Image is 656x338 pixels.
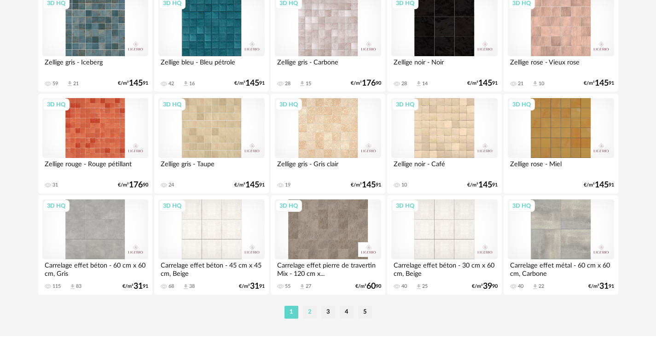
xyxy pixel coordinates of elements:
li: 4 [340,306,354,319]
div: 25 [422,283,428,290]
div: 28 [285,81,290,87]
span: 31 [599,283,609,290]
div: €/m² 91 [239,283,265,290]
div: Zellige rose - Vieux rose [508,56,614,75]
span: 31 [134,283,143,290]
li: 3 [321,306,335,319]
div: €/m² 91 [351,182,381,188]
span: 60 [366,283,376,290]
span: Download icon [299,283,306,290]
a: 3D HQ Zellige gris - Gris clair 19 €/m²14591 [271,94,385,193]
span: 145 [595,182,609,188]
div: €/m² 91 [118,80,148,87]
li: 5 [358,306,372,319]
div: 24 [168,182,174,188]
div: €/m² 91 [234,182,265,188]
div: 3D HQ [392,99,418,111]
a: 3D HQ Zellige rose - Miel €/m²14591 [504,94,618,193]
span: 145 [362,182,376,188]
span: Download icon [415,80,422,87]
div: 16 [189,81,195,87]
div: 38 [189,283,195,290]
div: Zellige noir - Noir [391,56,497,75]
div: €/m² 91 [234,80,265,87]
span: Download icon [69,283,76,290]
li: 2 [303,306,317,319]
div: 3D HQ [275,200,302,212]
a: 3D HQ Carrelage effet béton - 30 cm x 60 cm, Beige 40 Download icon 25 €/m²3990 [387,195,501,295]
a: 3D HQ Carrelage effet béton - 60 cm x 60 cm, Gris 115 Download icon 83 €/m²3191 [38,195,152,295]
span: Download icon [182,80,189,87]
span: Download icon [532,80,539,87]
div: Carrelage effet pierre de travertin Mix - 120 cm x... [275,259,381,278]
div: 3D HQ [159,99,186,111]
div: 3D HQ [508,99,535,111]
div: 3D HQ [392,200,418,212]
div: €/m² 90 [472,283,498,290]
div: Zellige noir - Café [391,158,497,176]
div: €/m² 90 [118,182,148,188]
div: 115 [52,283,61,290]
div: 40 [401,283,407,290]
div: Carrelage effet béton - 30 cm x 60 cm, Beige [391,259,497,278]
span: Download icon [532,283,539,290]
div: €/m² 91 [588,283,614,290]
div: Carrelage effet béton - 60 cm x 60 cm, Gris [42,259,148,278]
div: €/m² 91 [467,182,498,188]
div: 83 [76,283,81,290]
span: 176 [362,80,376,87]
span: 176 [129,182,143,188]
div: €/m² 91 [467,80,498,87]
div: 15 [306,81,311,87]
div: €/m² 90 [355,283,381,290]
div: €/m² 91 [584,182,614,188]
span: 145 [245,182,259,188]
span: 145 [245,80,259,87]
div: 22 [539,283,544,290]
div: €/m² 90 [351,80,381,87]
span: 145 [129,80,143,87]
div: 14 [422,81,428,87]
div: 31 [52,182,58,188]
span: Download icon [299,80,306,87]
a: 3D HQ Zellige gris - Taupe 24 €/m²14591 [154,94,268,193]
div: 27 [306,283,311,290]
span: 39 [483,283,492,290]
span: 31 [250,283,259,290]
div: Zellige gris - Taupe [158,158,264,176]
a: 3D HQ Carrelage effet pierre de travertin Mix - 120 cm x... 55 Download icon 27 €/m²6090 [271,195,385,295]
span: Download icon [66,80,73,87]
div: 3D HQ [43,200,70,212]
div: 28 [401,81,407,87]
div: Zellige bleu - Bleu pétrole [158,56,264,75]
div: Carrelage effet béton - 45 cm x 45 cm, Beige [158,259,264,278]
a: 3D HQ Zellige noir - Café 10 €/m²14591 [387,94,501,193]
div: 55 [285,283,290,290]
div: 3D HQ [43,99,70,111]
div: 3D HQ [275,99,302,111]
div: 3D HQ [159,200,186,212]
div: €/m² 91 [122,283,148,290]
span: 145 [478,182,492,188]
div: Carrelage effet métal - 60 cm x 60 cm, Carbone [508,259,614,278]
div: Zellige rose - Miel [508,158,614,176]
span: 145 [478,80,492,87]
span: Download icon [415,283,422,290]
div: 21 [518,81,523,87]
div: Zellige gris - Iceberg [42,56,148,75]
a: 3D HQ Carrelage effet béton - 45 cm x 45 cm, Beige 68 Download icon 38 €/m²3191 [154,195,268,295]
div: Zellige gris - Gris clair [275,158,381,176]
div: €/m² 91 [584,80,614,87]
span: 145 [595,80,609,87]
div: 19 [285,182,290,188]
div: 10 [539,81,544,87]
div: Zellige rouge - Rouge pétillant [42,158,148,176]
div: 40 [518,283,523,290]
div: 10 [401,182,407,188]
div: Zellige gris - Carbone [275,56,381,75]
a: 3D HQ Zellige rouge - Rouge pétillant 31 €/m²17690 [38,94,152,193]
div: 59 [52,81,58,87]
a: 3D HQ Carrelage effet métal - 60 cm x 60 cm, Carbone 40 Download icon 22 €/m²3191 [504,195,618,295]
span: Download icon [182,283,189,290]
li: 1 [284,306,298,319]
